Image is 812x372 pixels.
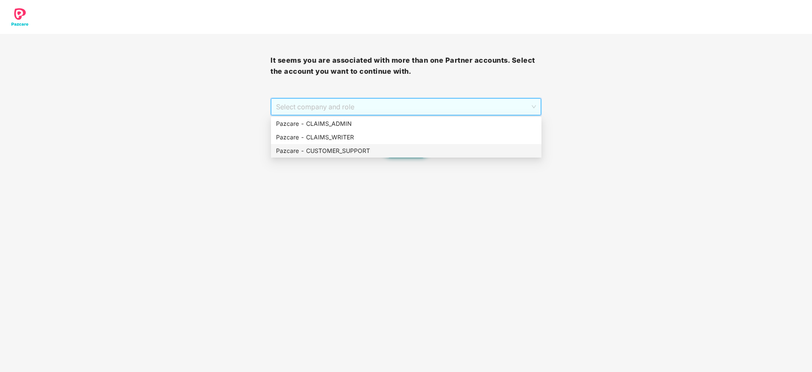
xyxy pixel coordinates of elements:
div: Pazcare - CUSTOMER_SUPPORT [276,146,536,155]
div: Pazcare - CLAIMS_ADMIN [271,117,541,130]
div: Pazcare - CUSTOMER_SUPPORT [271,144,541,158]
h3: It seems you are associated with more than one Partner accounts. Select the account you want to c... [271,55,541,77]
div: Pazcare - CLAIMS_WRITER [276,133,536,142]
div: Pazcare - CLAIMS_WRITER [271,130,541,144]
span: Select company and role [276,99,536,115]
div: Pazcare - CLAIMS_ADMIN [276,119,536,128]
